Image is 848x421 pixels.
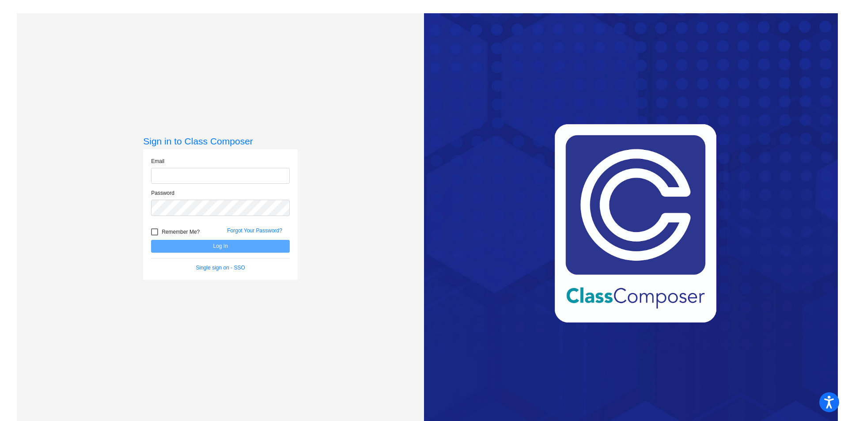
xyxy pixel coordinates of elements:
span: Remember Me? [162,227,200,237]
a: Single sign on - SSO [196,265,245,271]
a: Forgot Your Password? [227,228,282,234]
button: Log In [151,240,290,253]
h3: Sign in to Class Composer [143,136,298,147]
label: Password [151,189,174,197]
label: Email [151,157,164,165]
